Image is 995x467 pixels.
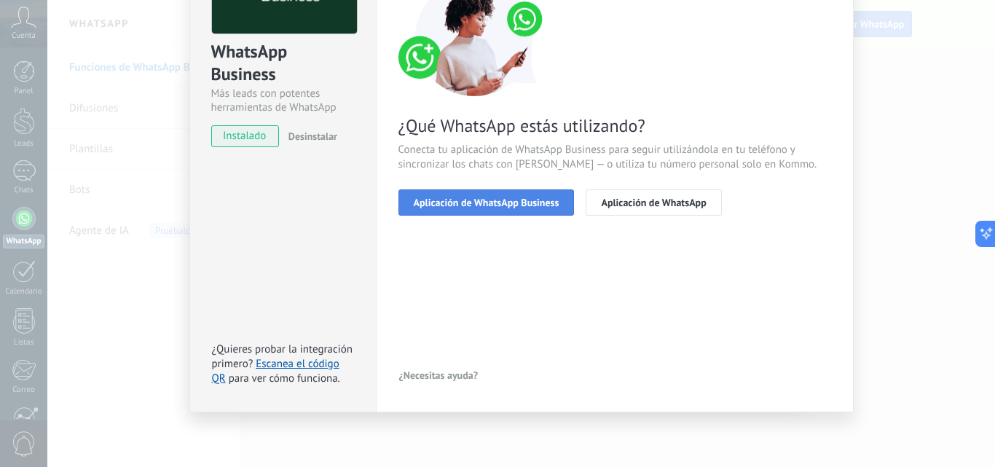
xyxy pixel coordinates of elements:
button: Desinstalar [283,125,337,147]
span: Aplicación de WhatsApp Business [414,197,559,208]
span: Aplicación de WhatsApp [601,197,706,208]
a: Escanea el código QR [212,357,339,385]
span: Conecta tu aplicación de WhatsApp Business para seguir utilizándola en tu teléfono y sincronizar ... [398,143,831,172]
button: Aplicación de WhatsApp Business [398,189,575,216]
span: instalado [212,125,278,147]
span: ¿Quieres probar la integración primero? [212,342,353,371]
div: WhatsApp Business [211,40,355,87]
div: Más leads con potentes herramientas de WhatsApp [211,87,355,114]
button: ¿Necesitas ayuda? [398,364,479,386]
span: ¿Qué WhatsApp estás utilizando? [398,114,831,137]
span: para ver cómo funciona. [229,372,340,385]
button: Aplicación de WhatsApp [586,189,721,216]
span: ¿Necesitas ayuda? [399,370,479,380]
span: Desinstalar [288,130,337,143]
